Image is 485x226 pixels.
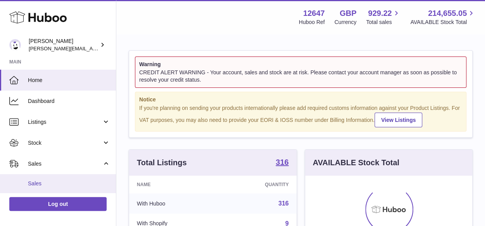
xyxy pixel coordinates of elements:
[219,176,297,193] th: Quantity
[410,19,476,26] span: AVAILABLE Stock Total
[276,158,288,168] a: 316
[303,8,325,19] strong: 12647
[335,19,357,26] div: Currency
[139,96,462,103] strong: Notice
[375,113,422,127] a: View Listings
[299,19,325,26] div: Huboo Ref
[29,45,197,51] span: [PERSON_NAME][EMAIL_ADDRESS][PERSON_NAME][DOMAIN_NAME]
[28,160,102,168] span: Sales
[139,104,462,128] div: If you're planning on sending your products internationally please add required customs informati...
[278,200,289,207] a: 316
[139,69,462,84] div: CREDIT ALERT WARNING - Your account, sales and stock are at risk. Please contact your account man...
[28,98,110,105] span: Dashboard
[366,8,400,26] a: 929.22 Total sales
[137,158,187,168] h3: Total Listings
[9,197,107,211] a: Log out
[276,158,288,166] strong: 316
[9,39,21,51] img: peter@pinter.co.uk
[340,8,356,19] strong: GBP
[366,19,400,26] span: Total sales
[28,139,102,147] span: Stock
[129,176,219,193] th: Name
[428,8,467,19] span: 214,655.05
[28,77,110,84] span: Home
[368,8,392,19] span: 929.22
[129,193,219,214] td: With Huboo
[28,118,102,126] span: Listings
[28,180,110,187] span: Sales
[29,38,98,52] div: [PERSON_NAME]
[313,158,399,168] h3: AVAILABLE Stock Total
[410,8,476,26] a: 214,655.05 AVAILABLE Stock Total
[139,61,462,68] strong: Warning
